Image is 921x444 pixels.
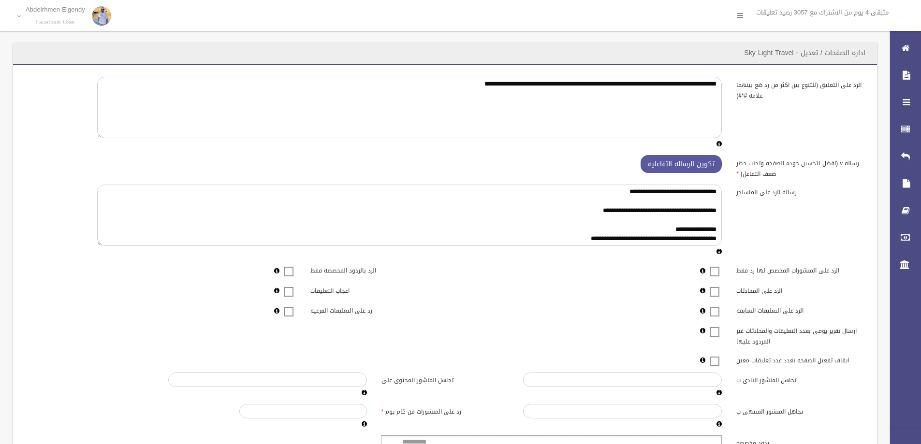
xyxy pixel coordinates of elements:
[729,372,871,386] label: تجاهل المنشور البادئ ب
[26,19,85,26] small: Facebook User
[26,6,85,13] p: Abdelrhmen Elgendy
[374,404,516,417] label: رد على المنشورات من كام يوم
[729,404,871,417] label: تجاهل المنشور المنتهى ب
[303,263,445,276] label: الرد بالردود المخصصه فقط
[729,155,871,179] label: رساله v (افضل لتحسين جوده الصفحه وتجنب حظر ضعف التفاعل)
[303,283,445,296] label: اعجاب التعليقات
[729,185,871,198] label: رساله الرد على الماسنجر
[729,352,871,366] label: ايقاف تفعيل الصفحه بعدد عدد تعليقات معين
[729,303,871,316] label: الرد على التعليقات السابقه
[641,155,722,173] button: تكوين الرساله التفاعليه
[729,323,871,347] label: ارسال تقرير يومى بعدد التعليقات والمحادثات غير المردود عليها
[374,372,516,386] label: تجاهل المنشور المحتوى على
[303,303,445,316] label: رد على التعليقات الفرعيه
[729,283,871,296] label: الرد على المحادثات
[732,43,877,62] header: اداره الصفحات / تعديل - Sky Light Travel
[729,263,871,276] label: الرد على المنشورات المخصص لها رد فقط
[729,77,871,101] label: الرد على التعليق (للتنوع بين اكثر من رد ضع بينهما علامه #*#)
